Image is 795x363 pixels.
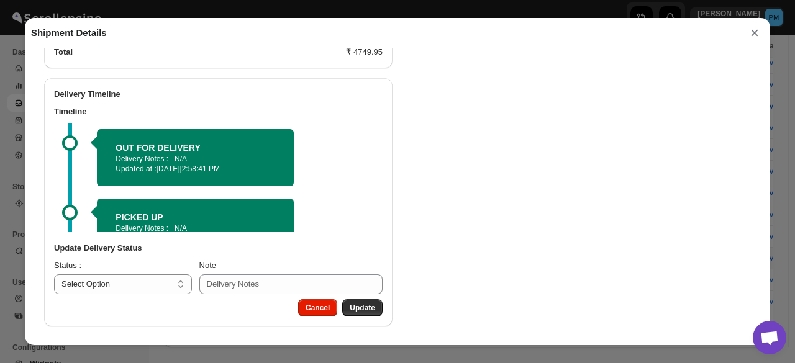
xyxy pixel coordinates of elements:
button: Update [342,299,383,316]
p: Delivery Notes : [116,154,168,164]
h2: OUT FOR DELIVERY [116,141,275,154]
h3: Timeline [54,105,383,118]
input: Delivery Notes [199,274,383,294]
button: Cancel [298,299,337,316]
p: Updated at : [116,164,275,174]
h3: Update Delivery Status [54,242,383,254]
div: ₹ 4749.95 [346,46,383,58]
h2: Shipment Details [31,27,107,39]
div: Open chat [753,321,786,354]
span: Cancel [306,303,330,313]
h2: Delivery Timeline [54,88,383,101]
p: N/A [175,154,187,164]
b: Total [54,47,73,56]
p: N/A [175,223,187,233]
span: Note [199,261,216,270]
p: Delivery Notes : [116,223,168,233]
h2: PICKED UP [116,211,275,223]
span: Status : [54,261,81,270]
button: × [745,24,764,42]
span: [DATE] | 2:58:41 PM [157,164,220,173]
span: Update [350,303,375,313]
